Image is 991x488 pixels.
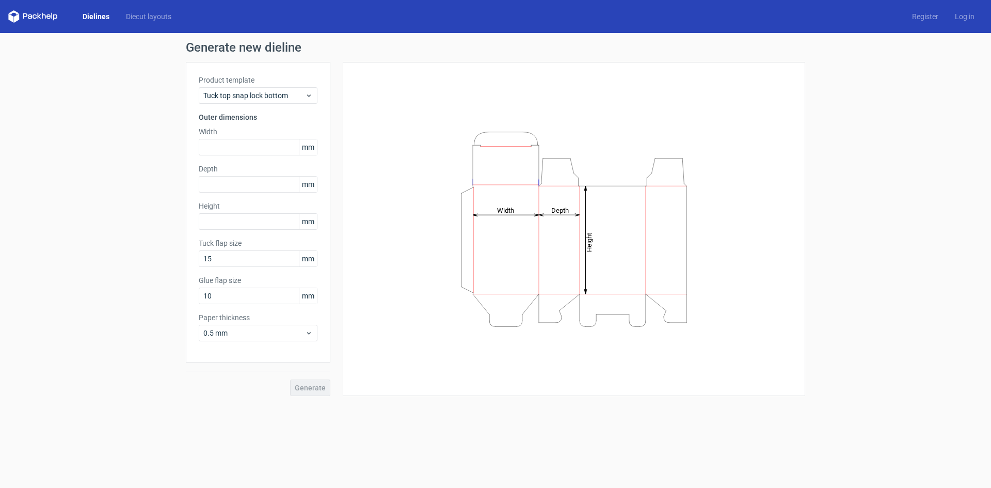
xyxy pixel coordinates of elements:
a: Diecut layouts [118,11,180,22]
a: Register [904,11,947,22]
h3: Outer dimensions [199,112,317,122]
span: mm [299,288,317,304]
a: Log in [947,11,983,22]
span: Tuck top snap lock bottom [203,90,305,101]
label: Paper thickness [199,312,317,323]
tspan: Depth [551,206,569,214]
tspan: Height [585,232,593,251]
span: mm [299,214,317,229]
label: Tuck flap size [199,238,317,248]
tspan: Width [497,206,514,214]
span: 0.5 mm [203,328,305,338]
a: Dielines [74,11,118,22]
span: mm [299,251,317,266]
span: mm [299,177,317,192]
span: mm [299,139,317,155]
label: Glue flap size [199,275,317,286]
label: Width [199,127,317,137]
label: Height [199,201,317,211]
h1: Generate new dieline [186,41,805,54]
label: Depth [199,164,317,174]
label: Product template [199,75,317,85]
